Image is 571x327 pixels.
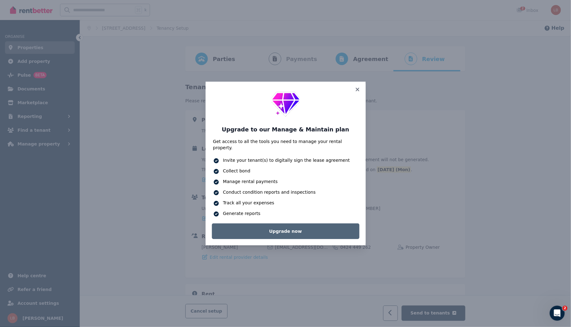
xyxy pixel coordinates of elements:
[272,89,300,117] img: Upgrade to manage platform
[223,189,358,195] span: Conduct condition reports and inspections
[223,178,358,185] span: Manage rental payments
[563,306,568,311] span: 2
[213,126,358,133] h3: Upgrade to our Manage & Maintain plan
[223,200,358,206] span: Track all your expenses
[550,306,565,321] iframe: Intercom live chat
[212,223,359,239] a: Upgrade now
[213,138,358,151] p: Get access to all the tools you need to manage your rental property.
[223,168,358,174] span: Collect bond
[223,210,358,217] span: Generate reports
[223,157,358,163] span: Invite your tenant(s) to digitally sign the lease agreement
